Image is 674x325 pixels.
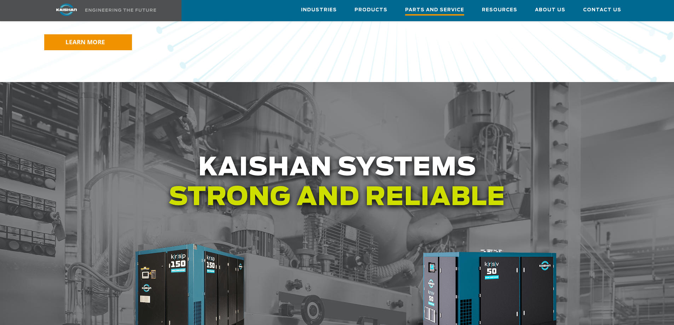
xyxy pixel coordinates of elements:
span: Contact Us [583,6,621,14]
a: Products [355,0,387,19]
span: Parts and Service [405,6,464,16]
span: Industries [301,6,337,14]
a: Industries [301,0,337,19]
span: Products [355,6,387,14]
span: LEARN MORE [65,38,105,46]
a: LEARN MORE [44,34,132,50]
span: Strong and reliable [169,185,505,210]
h1: Kaishan systems [44,153,630,213]
span: Resources [482,6,517,14]
a: Resources [482,0,517,19]
a: Parts and Service [405,0,464,21]
span: About Us [535,6,565,14]
img: Engineering the future [85,8,156,12]
a: About Us [535,0,565,19]
img: kaishan logo [40,4,93,16]
a: Contact Us [583,0,621,19]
